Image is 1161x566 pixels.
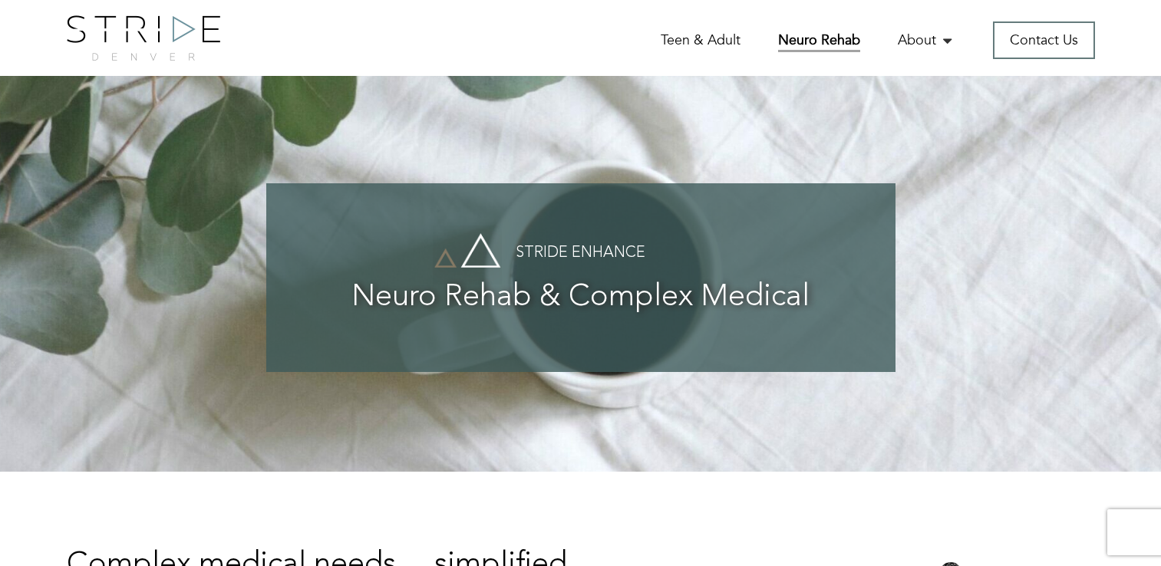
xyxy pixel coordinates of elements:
a: About [898,31,955,50]
h3: Neuro Rehab & Complex Medical [297,281,865,314]
h4: Stride Enhance [297,245,865,262]
a: Contact Us [993,21,1095,59]
a: Neuro Rehab [778,31,860,52]
a: Teen & Adult [661,31,740,50]
img: logo.png [67,15,220,61]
